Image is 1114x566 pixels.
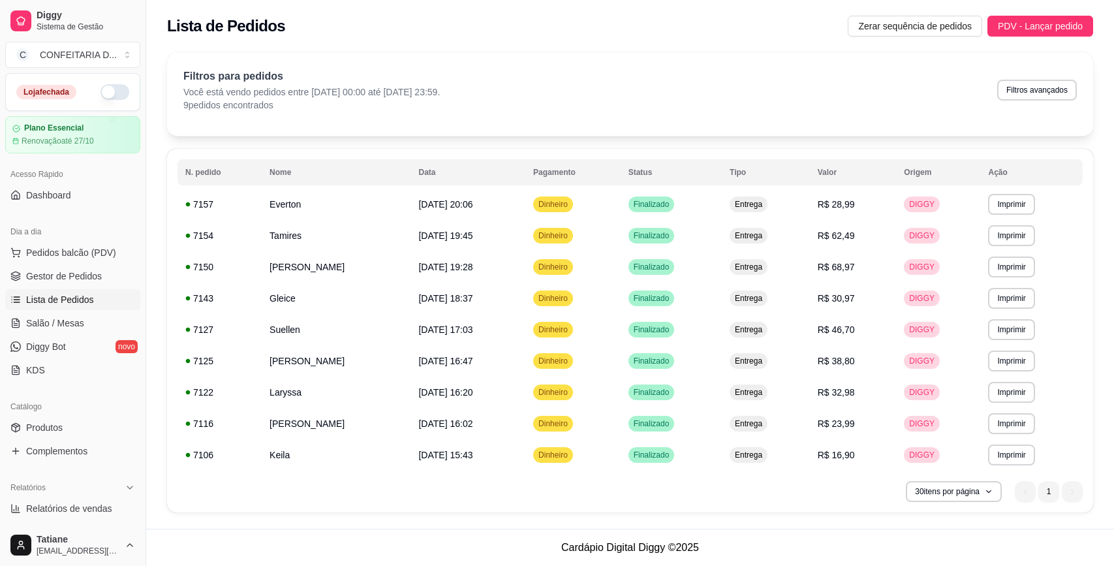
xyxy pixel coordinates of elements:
span: Diggy Bot [26,340,66,353]
p: 9 pedidos encontrados [183,99,440,112]
span: Finalizado [631,262,672,272]
span: R$ 28,99 [818,199,855,210]
td: Tamires [262,220,410,251]
span: Dinheiro [536,418,570,429]
td: Laryssa [262,377,410,408]
span: R$ 62,49 [818,230,855,241]
span: Dinheiro [536,387,570,398]
span: Dinheiro [536,293,570,304]
span: [DATE] 17:03 [418,324,472,335]
span: Tatiane [37,534,119,546]
span: Entrega [732,450,765,460]
span: Gestor de Pedidos [26,270,102,283]
span: Pedidos balcão (PDV) [26,246,116,259]
span: DIGGY [906,387,937,398]
div: Loja fechada [16,85,76,99]
p: Você está vendo pedidos entre [DATE] 00:00 até [DATE] 23:59. [183,86,440,99]
div: CONFEITARIA D ... [40,48,117,61]
span: Entrega [732,387,765,398]
button: Imprimir [988,445,1034,465]
span: Entrega [732,230,765,241]
span: Entrega [732,356,765,366]
div: 7122 [185,386,254,399]
span: KDS [26,364,45,377]
span: Salão / Mesas [26,317,84,330]
button: Imprimir [988,351,1034,371]
span: [DATE] 19:45 [418,230,472,241]
span: DIGGY [906,230,937,241]
span: R$ 30,97 [818,293,855,304]
td: [PERSON_NAME] [262,345,410,377]
span: Entrega [732,418,765,429]
span: [DATE] 16:02 [418,418,472,429]
span: Finalizado [631,324,672,335]
span: R$ 32,98 [818,387,855,398]
span: R$ 16,90 [818,450,855,460]
span: Entrega [732,199,765,210]
div: Catálogo [5,396,140,417]
span: Finalizado [631,387,672,398]
th: Valor [810,159,897,185]
span: Lista de Pedidos [26,293,94,306]
th: Pagamento [525,159,621,185]
article: Renovação até 27/10 [22,136,94,146]
a: Dashboard [5,185,140,206]
a: DiggySistema de Gestão [5,5,140,37]
span: DIGGY [906,450,937,460]
nav: pagination navigation [1008,475,1089,509]
td: Suellen [262,314,410,345]
span: Dashboard [26,189,71,202]
span: Finalizado [631,356,672,366]
button: Select a team [5,42,140,68]
div: 7154 [185,229,254,242]
th: Nome [262,159,410,185]
a: Relatório de clientes [5,522,140,542]
span: Entrega [732,293,765,304]
span: Diggy [37,10,135,22]
span: Entrega [732,262,765,272]
a: Lista de Pedidos [5,289,140,310]
span: R$ 68,97 [818,262,855,272]
a: Salão / Mesas [5,313,140,334]
td: [PERSON_NAME] [262,408,410,439]
span: Dinheiro [536,356,570,366]
span: Dinheiro [536,230,570,241]
li: pagination item 1 active [1038,481,1059,502]
div: 7150 [185,260,254,274]
span: Finalizado [631,293,672,304]
div: 7127 [185,323,254,336]
button: Alterar Status [101,84,129,100]
span: Finalizado [631,450,672,460]
th: Status [621,159,722,185]
span: C [16,48,29,61]
a: Complementos [5,441,140,462]
button: Imprimir [988,225,1034,246]
button: Pedidos balcão (PDV) [5,242,140,263]
button: PDV - Lançar pedido [987,16,1093,37]
p: Filtros para pedidos [183,69,440,84]
a: Diggy Botnovo [5,336,140,357]
button: Tatiane[EMAIL_ADDRESS][DOMAIN_NAME] [5,529,140,561]
span: [EMAIL_ADDRESS][DOMAIN_NAME] [37,546,119,556]
article: Plano Essencial [24,123,84,133]
span: Finalizado [631,199,672,210]
a: Relatórios de vendas [5,498,140,519]
span: [DATE] 19:28 [418,262,472,272]
a: Plano EssencialRenovaçãoaté 27/10 [5,116,140,153]
th: Data [410,159,525,185]
td: Everton [262,189,410,220]
span: DIGGY [906,356,937,366]
div: 7157 [185,198,254,211]
span: [DATE] 16:47 [418,356,472,366]
span: DIGGY [906,293,937,304]
button: Imprimir [988,288,1034,309]
span: Dinheiro [536,262,570,272]
button: Imprimir [988,194,1034,215]
button: 30itens por página [906,481,1002,502]
span: Produtos [26,421,63,434]
td: Keila [262,439,410,471]
span: [DATE] 16:20 [418,387,472,398]
th: Origem [896,159,980,185]
span: [DATE] 20:06 [418,199,472,210]
div: 7106 [185,448,254,462]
